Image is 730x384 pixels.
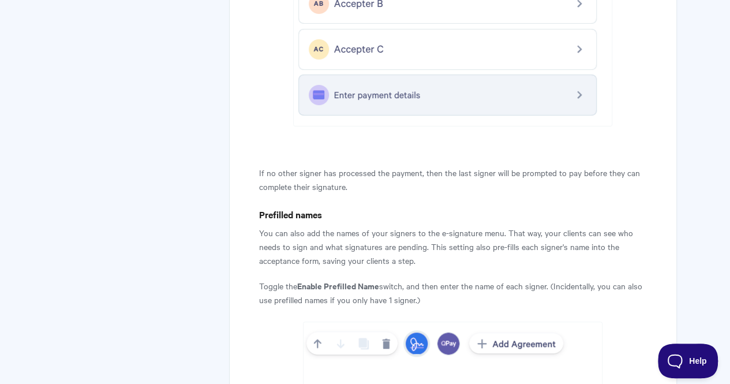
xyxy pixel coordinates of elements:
[259,279,647,307] p: Toggle the switch, and then enter the name of each signer. (Incidentally, you can also use prefil...
[259,207,647,222] h4: Prefilled names
[259,226,647,267] p: You can also add the names of your signers to the e-signature menu. That way, your clients can se...
[658,344,718,378] iframe: Toggle Customer Support
[259,166,647,193] p: If no other signer has processed the payment, then the last signer will be prompted to pay before...
[297,279,379,292] strong: Enable Prefilled Name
